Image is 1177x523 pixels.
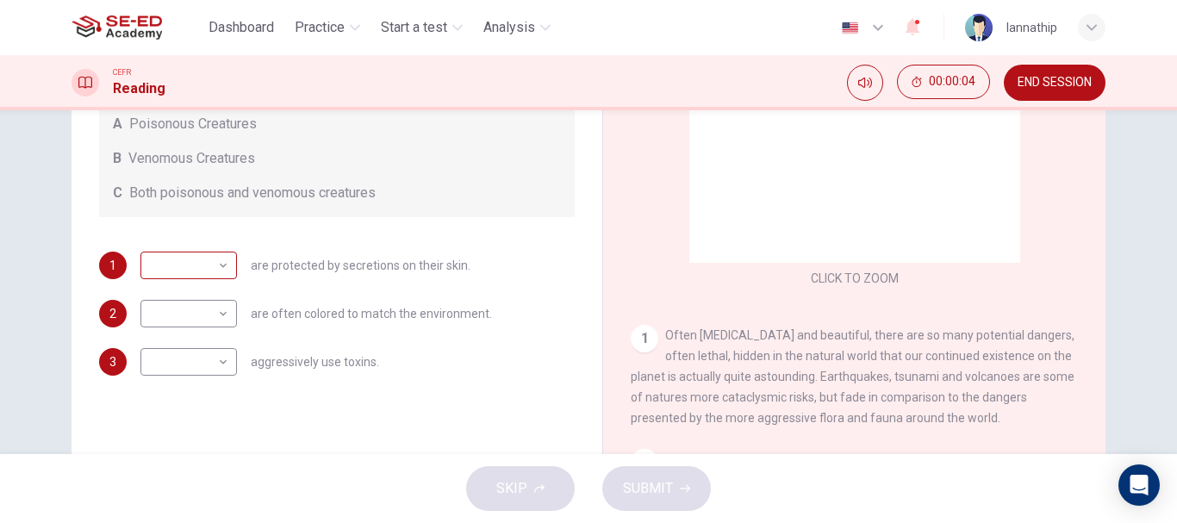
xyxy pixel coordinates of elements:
div: 1 [631,325,658,352]
span: B [113,148,121,169]
h1: Reading [113,78,165,99]
button: Practice [288,12,367,43]
img: SE-ED Academy logo [72,10,162,45]
button: Dashboard [202,12,281,43]
img: en [839,22,861,34]
div: Open Intercom Messenger [1118,464,1160,506]
button: END SESSION [1004,65,1105,101]
span: Poisonous Creatures [129,114,257,134]
button: 00:00:04 [897,65,990,99]
span: Both poisonous and venomous creatures [129,183,376,203]
button: Analysis [476,12,557,43]
a: SE-ED Academy logo [72,10,202,45]
span: C [113,183,122,203]
span: are often colored to match the environment. [251,308,492,320]
span: 00:00:04 [929,75,975,89]
span: aggressively use toxins. [251,356,379,368]
span: Venomous Creatures [128,148,255,169]
span: 3 [109,356,116,368]
span: Practice [295,17,345,38]
button: Start a test [374,12,470,43]
span: Start a test [381,17,447,38]
span: are protected by secretions on their skin. [251,259,470,271]
span: CEFR [113,66,131,78]
span: 1 [109,259,116,271]
span: A [113,114,122,134]
span: 2 [109,308,116,320]
span: Dashboard [209,17,274,38]
div: Mute [847,65,883,101]
div: lannathip [1006,17,1057,38]
span: Analysis [483,17,535,38]
div: Hide [897,65,990,101]
div: 2 [631,449,658,476]
span: END SESSION [1018,76,1092,90]
img: Profile picture [965,14,993,41]
span: Often [MEDICAL_DATA] and beautiful, there are so many potential dangers, often lethal, hidden in ... [631,328,1074,425]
